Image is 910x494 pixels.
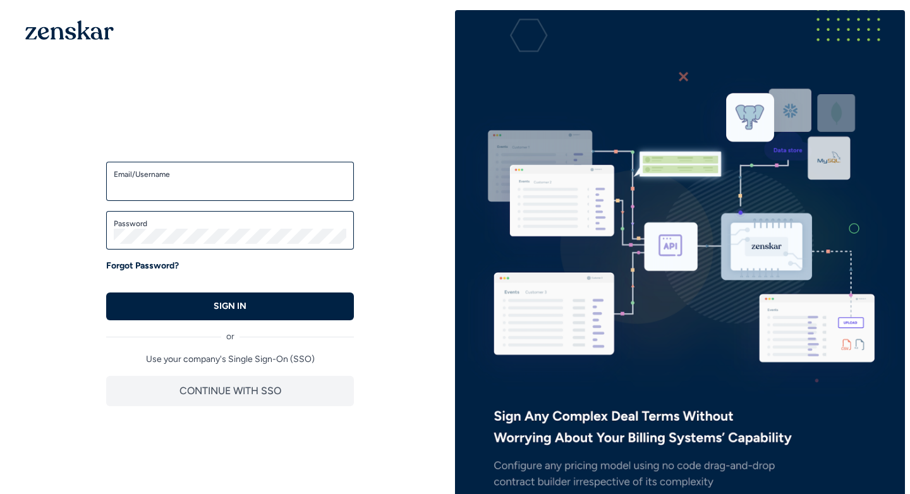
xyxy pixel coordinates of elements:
[106,353,354,366] p: Use your company's Single Sign-On (SSO)
[106,292,354,320] button: SIGN IN
[114,219,346,229] label: Password
[106,376,354,406] button: CONTINUE WITH SSO
[106,260,179,272] a: Forgot Password?
[106,320,354,343] div: or
[114,169,346,179] label: Email/Username
[25,20,114,40] img: 1OGAJ2xQqyY4LXKgY66KYq0eOWRCkrZdAb3gUhuVAqdWPZE9SRJmCz+oDMSn4zDLXe31Ii730ItAGKgCKgCCgCikA4Av8PJUP...
[214,300,246,313] p: SIGN IN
